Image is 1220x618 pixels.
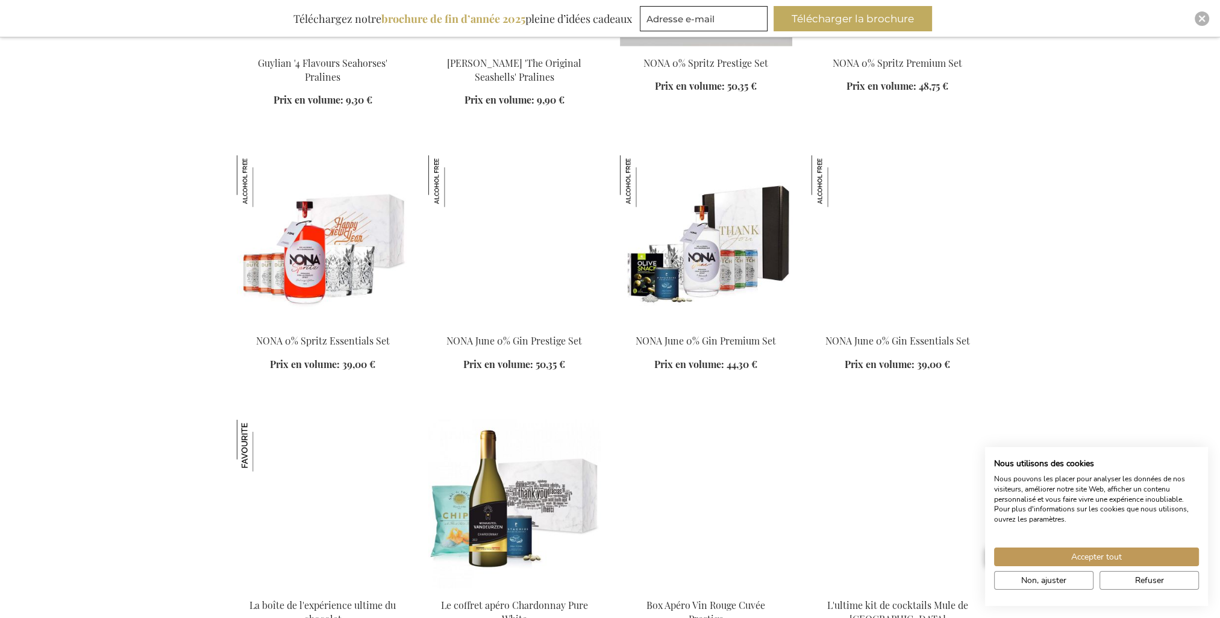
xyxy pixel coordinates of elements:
span: Prix en volume: [270,358,340,370]
a: NONA 0% Spritz Prestige Set [620,42,792,53]
a: NONA June 0% Gin Prestige Set [446,334,582,347]
a: Prix en volume: 48,75 € [846,80,948,93]
p: Nous pouvons les placer pour analyser les données de nos visiteurs, améliorer notre site Web, aff... [994,474,1199,525]
span: Accepter tout [1071,551,1122,563]
span: 48,75 € [919,80,948,92]
img: NONA June 0% Gin Essentials Set [812,155,984,324]
a: NONA June 0% Gin Premium Set NONA June 0% Gin Premium Set [620,319,792,331]
button: Télécharger la brochure [774,6,932,31]
span: Prix en volume: [463,358,533,370]
a: Prix en volume: 44,30 € [654,358,757,372]
img: NONA 0% Spritz Essentials Set [237,155,289,207]
span: 44,30 € [727,358,757,370]
div: Close [1195,11,1209,26]
img: NONA 0% Apérol Spritz Essentials Set [237,155,409,324]
img: NONA June 0% Gin Prestige Set [428,155,480,207]
form: marketing offers and promotions [640,6,771,35]
img: NONA June 0% Gin Essentials Set [812,155,863,207]
span: Prix en volume: [846,80,916,92]
a: NONA June 0% Gin Essentials Set [825,334,970,347]
a: NONA June 0% Gin Premium Set [636,334,776,347]
a: The Ultimate Chocolate Experience Box La boîte de l'expérience ultime du chocolat [237,584,409,595]
span: Prix en volume: [654,358,724,370]
a: Prix en volume: 39,00 € [270,358,375,372]
span: Prix en volume: [274,93,343,106]
span: Non, ajuster [1021,574,1066,587]
a: Prix en volume: 50,35 € [463,358,565,372]
img: Close [1198,15,1206,22]
img: Le coffret apéro Chardonnay Pure White [428,420,601,588]
img: La boîte de l'expérience ultime du chocolat [237,420,289,472]
span: Prix en volume: [465,93,534,106]
a: Guylian 'The Original Seashells' Pralines [428,42,601,53]
a: [PERSON_NAME] 'The Original Seashells' Pralines [447,57,581,83]
a: NONA 0% Spritz Premium Set [833,57,962,69]
a: NONA 0% Apérol Spritz Essentials Set NONA 0% Spritz Essentials Set [237,319,409,331]
span: 9,30 € [346,93,372,106]
span: Refuser [1135,574,1164,587]
b: brochure de fin d’année 2025 [381,11,525,26]
a: Guylian '4 Flavours Seahorses' Pralines [258,57,387,83]
img: Beer Apéro Gift Box [812,420,984,588]
button: Accepter tous les cookies [994,548,1199,566]
a: NONA June 0% Gin Essentials Set NONA June 0% Gin Essentials Set [812,319,984,331]
a: Prix en volume: 9,30 € [274,93,372,107]
span: 50,35 € [536,358,565,370]
input: Adresse e-mail [640,6,768,31]
a: Box Apéro Vin Rouge Cuvée Prestige [620,584,792,595]
a: Prix en volume: 39,00 € [845,358,950,372]
img: NONA June 0% Gin Premium Set [620,155,672,207]
h2: Nous utilisons des cookies [994,458,1199,469]
img: The Ultimate Chocolate Experience Box [237,420,409,588]
a: NONA 0% Spritz Premium Set [812,42,984,53]
button: Refuser tous les cookies [1100,571,1199,590]
a: Le coffret apéro Chardonnay Pure White [428,584,601,595]
img: NONA June 0% Gin Prestige Set [428,155,601,324]
button: Ajustez les préférences de cookie [994,571,1093,590]
span: 9,90 € [537,93,565,106]
span: Prix en volume: [845,358,915,370]
a: Guylian '4 Flavour Seahorses' Pralines [237,42,409,53]
a: NONA 0% Spritz Essentials Set [256,334,390,347]
img: NONA June 0% Gin Premium Set [620,155,792,324]
a: Beer Apéro Gift Box [812,584,984,595]
div: Téléchargez notre pleine d’idées cadeaux [288,6,637,31]
a: NONA June 0% Gin Prestige Set NONA June 0% Gin Prestige Set [428,319,601,331]
a: Prix en volume: 9,90 € [465,93,565,107]
img: Box Apéro Vin Rouge Cuvée Prestige [620,420,792,588]
span: 39,00 € [342,358,375,370]
span: 39,00 € [917,358,950,370]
